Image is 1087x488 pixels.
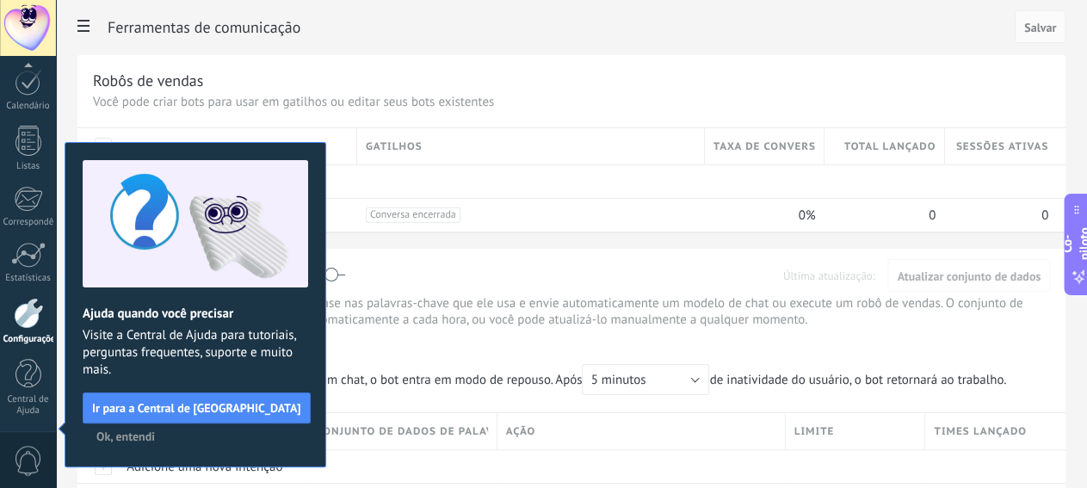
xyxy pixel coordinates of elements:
span: Conjunto de dados de palavras-chave [316,423,487,440]
span: Gatilhos [366,139,423,155]
span: 5 minutos [590,372,645,388]
span: Taxa de conversão [713,139,816,155]
h2: Ferramentas de comunicação [108,10,1009,45]
span: Ok, entendi [96,430,155,442]
span: Quando um usuário do Kommo entra em um chat, o bot entra em modo de repouso. Após [93,364,709,395]
span: Sessões ativas [956,139,1048,155]
div: Calendário [3,101,53,112]
div: Correspondência [3,217,53,228]
div: Listas [3,161,53,172]
div: 0 [825,199,936,232]
p: Detecte as intenções de um cliente com base nas palavras-chave que ele usa e envie automaticament... [93,295,1050,328]
span: Visite a Central de Ajuda para tutoriais, perguntas frequentes, suporte e muito mais. [83,327,308,379]
span: Times lançado [934,423,1027,440]
span: Ação [506,423,535,440]
p: Você pode criar bots para usar em gatilhos ou editar seus bots existentes [93,94,1050,110]
button: Ir para a Central de [GEOGRAPHIC_DATA] [83,392,311,423]
span: 0% [799,207,816,224]
span: Ir para a Central de [GEOGRAPHIC_DATA] [92,402,301,414]
div: Robôs de vendas [93,71,203,90]
button: 5 minutos [582,364,709,395]
div: Estatísticas [3,273,53,284]
h2: Ajuda quando você precisar [83,306,308,322]
span: de inatividade do usuário, o bot retornará ao trabalho. [93,364,1016,395]
span: 0 [1041,207,1048,224]
button: Ok, entendi [89,423,163,449]
span: 0 [929,207,936,224]
div: 0 [945,199,1048,232]
div: 0% [705,199,817,232]
div: Central de Ajuda [3,394,53,417]
span: Nome [127,139,160,155]
span: Total lançado [844,139,936,155]
div: Configurações [3,334,53,345]
div: Deixe mensagem sem resposta [93,331,1050,364]
button: Salvar [1015,10,1065,43]
span: Salvar [1024,22,1056,34]
span: Limite [794,423,835,440]
span: Conversa encerrada [366,207,460,223]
